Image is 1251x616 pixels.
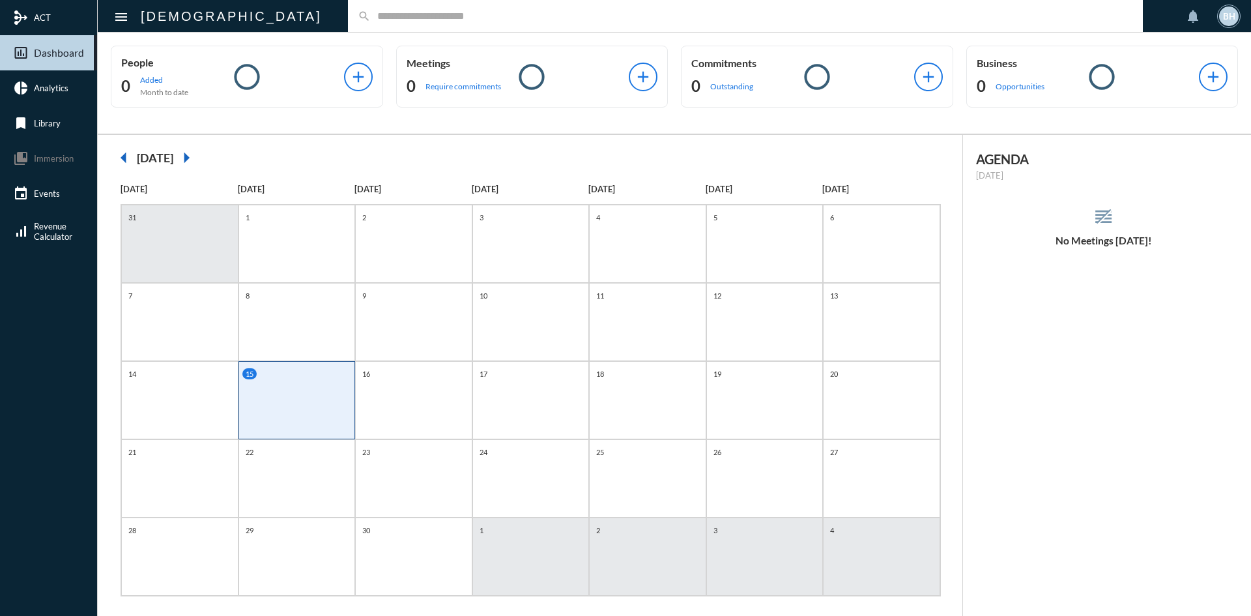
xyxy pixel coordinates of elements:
mat-icon: search [358,10,371,23]
p: 3 [710,525,721,536]
p: 26 [710,447,725,458]
p: 13 [827,290,841,301]
mat-icon: mediation [13,10,29,25]
span: Library [34,118,61,128]
span: Dashboard [34,47,84,59]
p: 1 [476,525,487,536]
mat-icon: pie_chart [13,80,29,96]
p: [DATE] [706,184,823,194]
button: Toggle sidenav [108,3,134,29]
mat-icon: arrow_right [173,145,199,171]
mat-icon: reorder [1093,206,1114,227]
p: 19 [710,368,725,379]
h5: No Meetings [DATE]! [963,235,1245,246]
p: 17 [476,368,491,379]
div: BH [1219,7,1239,26]
p: 23 [359,447,373,458]
h2: [DATE] [137,151,173,165]
mat-icon: arrow_left [111,145,137,171]
mat-icon: event [13,186,29,201]
p: 2 [359,212,369,223]
p: 27 [827,447,841,458]
p: 24 [476,447,491,458]
mat-icon: bookmark [13,115,29,131]
p: 6 [827,212,837,223]
p: [DATE] [238,184,355,194]
p: 16 [359,368,373,379]
mat-icon: signal_cellular_alt [13,224,29,239]
p: 3 [476,212,487,223]
h2: [DEMOGRAPHIC_DATA] [141,6,322,27]
p: 4 [827,525,837,536]
p: 8 [242,290,253,301]
p: [DATE] [822,184,940,194]
p: 20 [827,368,841,379]
p: 10 [476,290,491,301]
p: 22 [242,447,257,458]
mat-icon: insert_chart_outlined [13,45,29,61]
p: [DATE] [588,184,706,194]
span: ACT [34,12,51,23]
p: [DATE] [354,184,472,194]
span: Revenue Calculator [34,221,72,242]
span: Analytics [34,83,68,93]
p: 1 [242,212,253,223]
span: Events [34,188,60,199]
p: 5 [710,212,721,223]
p: 31 [125,212,139,223]
p: 15 [242,368,257,379]
mat-icon: collections_bookmark [13,151,29,166]
p: 4 [593,212,603,223]
p: 29 [242,525,257,536]
p: 11 [593,290,607,301]
p: [DATE] [472,184,589,194]
mat-icon: Side nav toggle icon [113,9,129,25]
p: [DATE] [121,184,238,194]
mat-icon: notifications [1185,8,1201,24]
p: 12 [710,290,725,301]
p: 28 [125,525,139,536]
p: 21 [125,447,139,458]
p: 7 [125,290,136,301]
p: 18 [593,368,607,379]
h2: AGENDA [976,151,1232,167]
p: 2 [593,525,603,536]
p: [DATE] [976,170,1232,181]
p: 14 [125,368,139,379]
span: Immersion [34,153,74,164]
p: 9 [359,290,369,301]
p: 25 [593,447,607,458]
p: 30 [359,525,373,536]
